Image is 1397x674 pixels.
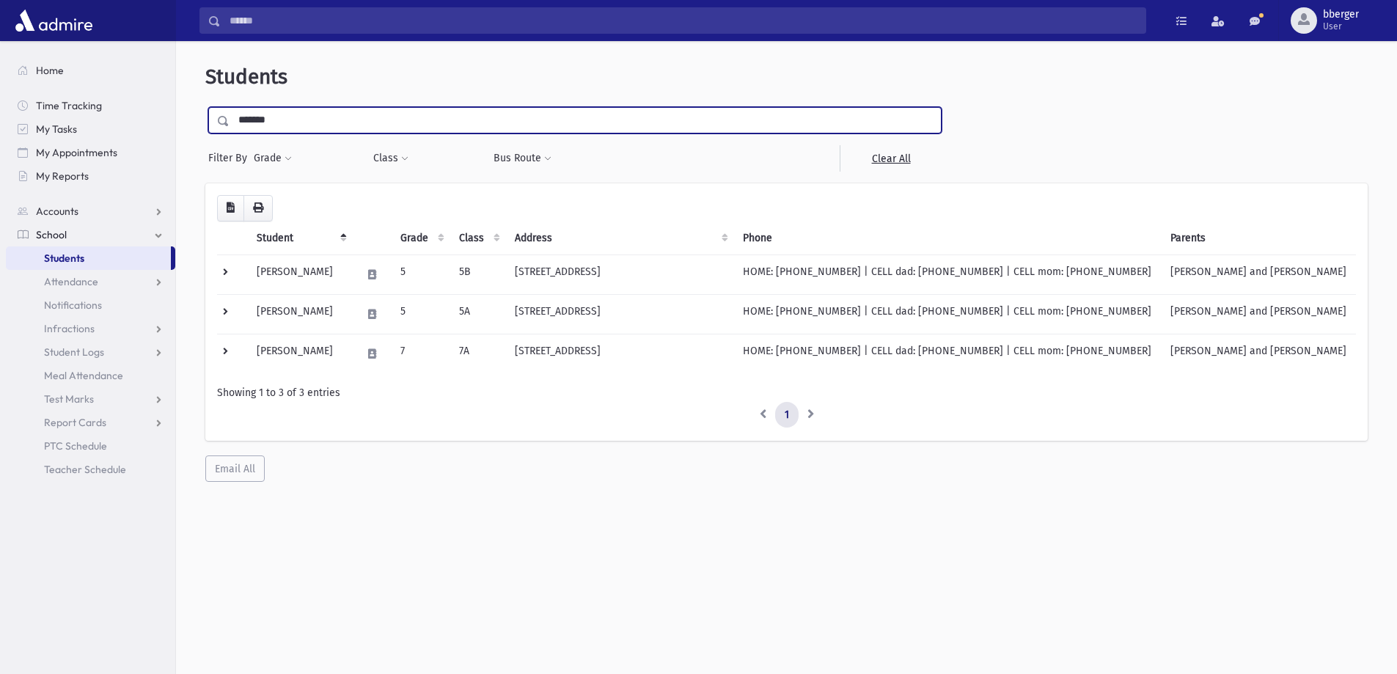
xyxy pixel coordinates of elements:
[6,364,175,387] a: Meal Attendance
[44,392,94,406] span: Test Marks
[36,228,67,241] span: School
[44,439,107,453] span: PTC Schedule
[36,99,102,112] span: Time Tracking
[44,275,98,288] span: Attendance
[1162,334,1356,373] td: [PERSON_NAME] and [PERSON_NAME]
[1162,254,1356,294] td: [PERSON_NAME] and [PERSON_NAME]
[506,334,734,373] td: [STREET_ADDRESS]
[248,334,352,373] td: [PERSON_NAME]
[44,345,104,359] span: Student Logs
[392,294,450,334] td: 5
[6,317,175,340] a: Infractions
[392,334,450,373] td: 7
[506,254,734,294] td: [STREET_ADDRESS]
[493,145,552,172] button: Bus Route
[450,221,506,255] th: Class: activate to sort column ascending
[506,221,734,255] th: Address: activate to sort column ascending
[36,146,117,159] span: My Appointments
[248,294,352,334] td: [PERSON_NAME]
[44,416,106,429] span: Report Cards
[6,458,175,481] a: Teacher Schedule
[392,254,450,294] td: 5
[1323,9,1359,21] span: bberger
[1323,21,1359,32] span: User
[6,199,175,223] a: Accounts
[36,122,77,136] span: My Tasks
[217,195,244,221] button: CSV
[36,169,89,183] span: My Reports
[392,221,450,255] th: Grade: activate to sort column ascending
[6,141,175,164] a: My Appointments
[253,145,293,172] button: Grade
[1162,294,1356,334] td: [PERSON_NAME] and [PERSON_NAME]
[12,6,96,35] img: AdmirePro
[734,334,1162,373] td: HOME: [PHONE_NUMBER] | CELL dad: [PHONE_NUMBER] | CELL mom: [PHONE_NUMBER]
[6,340,175,364] a: Student Logs
[205,65,287,89] span: Students
[734,294,1162,334] td: HOME: [PHONE_NUMBER] | CELL dad: [PHONE_NUMBER] | CELL mom: [PHONE_NUMBER]
[44,369,123,382] span: Meal Attendance
[1162,221,1356,255] th: Parents
[6,293,175,317] a: Notifications
[205,455,265,482] button: Email All
[243,195,273,221] button: Print
[6,94,175,117] a: Time Tracking
[6,59,175,82] a: Home
[44,463,126,476] span: Teacher Schedule
[506,294,734,334] td: [STREET_ADDRESS]
[6,246,171,270] a: Students
[36,64,64,77] span: Home
[6,411,175,434] a: Report Cards
[44,298,102,312] span: Notifications
[450,334,506,373] td: 7A
[373,145,409,172] button: Class
[36,205,78,218] span: Accounts
[6,117,175,141] a: My Tasks
[6,387,175,411] a: Test Marks
[44,252,84,265] span: Students
[248,221,352,255] th: Student: activate to sort column descending
[734,221,1162,255] th: Phone
[221,7,1145,34] input: Search
[6,223,175,246] a: School
[840,145,942,172] a: Clear All
[6,164,175,188] a: My Reports
[44,322,95,335] span: Infractions
[450,254,506,294] td: 5B
[450,294,506,334] td: 5A
[734,254,1162,294] td: HOME: [PHONE_NUMBER] | CELL dad: [PHONE_NUMBER] | CELL mom: [PHONE_NUMBER]
[775,402,799,428] a: 1
[6,270,175,293] a: Attendance
[217,385,1356,400] div: Showing 1 to 3 of 3 entries
[248,254,352,294] td: [PERSON_NAME]
[208,150,253,166] span: Filter By
[6,434,175,458] a: PTC Schedule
